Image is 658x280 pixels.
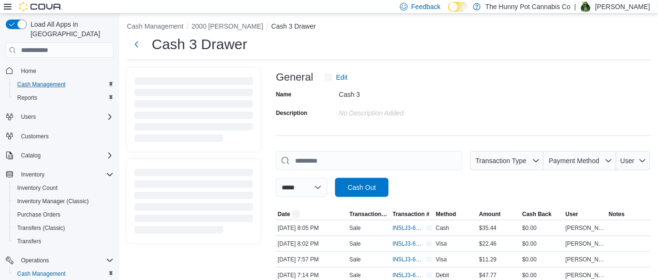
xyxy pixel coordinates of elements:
[13,222,69,234] a: Transfers (Classic)
[21,67,36,75] span: Home
[152,35,247,54] h1: Cash 3 Drawer
[436,256,447,263] span: Visa
[13,236,45,247] a: Transfers
[13,236,114,247] span: Transfers
[10,221,117,235] button: Transfers (Classic)
[549,157,600,165] span: Payment Method
[479,240,497,248] span: $22.46
[17,224,65,232] span: Transfers (Classic)
[127,35,146,54] button: Next
[13,196,93,207] a: Inventory Manager (Classic)
[479,271,497,279] span: $47.77
[17,255,114,266] span: Operations
[391,208,435,220] button: Transaction #
[17,65,40,77] a: Home
[127,21,650,33] nav: An example of EuiBreadcrumbs
[135,171,253,236] span: Loading
[13,79,69,90] a: Cash Management
[566,240,605,248] span: [PERSON_NAME]
[276,109,308,117] label: Description
[21,113,36,121] span: Users
[479,256,497,263] span: $11.29
[412,2,441,11] span: Feedback
[135,79,253,144] span: Loading
[350,224,361,232] p: Sale
[574,1,576,12] p: |
[520,222,564,234] div: $0.00
[339,87,467,98] div: Cash 3
[436,240,447,248] span: Visa
[520,238,564,249] div: $0.00
[13,196,114,207] span: Inventory Manager (Classic)
[276,222,348,234] div: [DATE] 8:05 PM
[10,78,117,91] button: Cash Management
[2,63,117,77] button: Home
[621,157,635,165] span: User
[566,210,579,218] span: User
[566,256,605,263] span: [PERSON_NAME]
[21,171,44,178] span: Inventory
[17,270,65,278] span: Cash Management
[609,210,625,218] span: Notes
[17,184,58,192] span: Inventory Count
[434,208,478,220] button: Method
[436,224,449,232] span: Cash
[10,181,117,195] button: Inventory Count
[448,2,468,12] input: Dark Mode
[13,182,62,194] a: Inventory Count
[17,150,44,161] button: Catalog
[17,255,53,266] button: Operations
[276,208,348,220] button: Date
[13,268,114,280] span: Cash Management
[276,254,348,265] div: [DATE] 7:57 PM
[393,254,433,265] button: IN5LJ3-6145109
[2,110,117,124] button: Users
[607,208,650,220] button: Notes
[436,210,456,218] span: Method
[393,210,430,218] span: Transaction #
[13,268,69,280] a: Cash Management
[564,208,607,220] button: User
[276,238,348,249] div: [DATE] 8:02 PM
[544,151,616,170] button: Payment Method
[393,222,433,234] button: IN5LJ3-6145188
[393,271,423,279] span: IN5LJ3-6144511
[17,150,114,161] span: Catalog
[17,111,40,123] button: Users
[566,271,605,279] span: [PERSON_NAME]
[336,73,348,82] span: Edit
[17,169,114,180] span: Inventory
[479,210,501,218] span: Amount
[17,94,37,102] span: Reports
[520,254,564,265] div: $0.00
[348,183,376,192] span: Cash Out
[13,182,114,194] span: Inventory Count
[271,22,316,30] button: Cash 3 Drawer
[13,209,114,220] span: Purchase Orders
[595,1,650,12] p: [PERSON_NAME]
[321,68,351,87] button: Edit
[616,151,650,170] button: User
[393,256,423,263] span: IN5LJ3-6145109
[17,111,114,123] span: Users
[191,22,263,30] button: 2000 [PERSON_NAME]
[10,195,117,208] button: Inventory Manager (Classic)
[278,210,290,218] span: Date
[479,224,497,232] span: $35.44
[486,1,571,12] p: The Hunny Pot Cannabis Co
[127,22,183,30] button: Cash Management
[2,168,117,181] button: Inventory
[21,152,41,159] span: Catalog
[436,271,449,279] span: Debit
[17,211,61,218] span: Purchase Orders
[478,208,521,220] button: Amount
[21,257,49,264] span: Operations
[348,208,391,220] button: Transaction Type
[335,178,389,197] button: Cash Out
[350,210,389,218] span: Transaction Type
[19,2,62,11] img: Cova
[10,91,117,104] button: Reports
[17,130,114,142] span: Customers
[339,105,467,117] div: No Description added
